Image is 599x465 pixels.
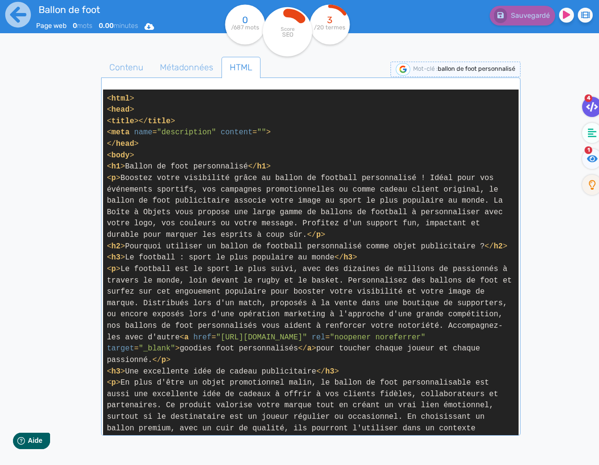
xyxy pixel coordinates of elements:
div: Domaine: [DOMAIN_NAME] [25,25,109,33]
input: title [36,2,216,17]
span: 4 [585,94,592,102]
span: href [193,333,211,342]
span: head [116,140,134,148]
span: a [184,333,189,342]
span: h2 [494,242,503,251]
span: </ > [139,117,175,126]
span: Contenu [102,54,151,80]
span: < > [107,162,125,171]
tspan: /20 termes [314,24,346,31]
span: < > [107,94,134,103]
span: </ > [248,162,271,171]
img: tab_keywords_by_traffic_grey.svg [109,56,117,64]
span: p [111,378,116,387]
span: </ > [107,140,139,148]
span: a [307,344,312,353]
a: HTML [221,57,260,78]
span: target [107,344,134,353]
img: tab_domain_overview_orange.svg [39,56,47,64]
span: "_blank" [139,344,175,353]
span: "noopener noreferrer" [330,333,425,342]
span: h3 [326,367,335,376]
b: 0 [73,22,77,30]
button: Sauvegardé [490,6,555,26]
span: mots [73,22,92,30]
span: h1 [257,162,266,171]
b: 0.00 [99,22,114,30]
a: Contenu [101,57,152,78]
span: h2 [111,242,120,251]
span: </ > [484,242,507,251]
span: body [111,151,130,160]
span: h3 [111,253,120,262]
div: v 4.0.25 [27,15,47,23]
span: name [134,128,153,137]
span: </ > [316,367,339,376]
div: Mots-clés [120,57,147,63]
span: Sauvegardé [511,12,550,20]
span: 1 [585,146,592,154]
span: h3 [343,253,352,262]
span: Page web [36,22,66,30]
span: minutes [99,22,138,30]
span: "[URL][DOMAIN_NAME]" [216,333,307,342]
span: head [111,105,130,114]
tspan: Score [281,26,295,32]
a: Métadonnées [152,57,221,78]
span: content [221,128,252,137]
span: p [161,356,166,364]
span: < > [107,174,120,182]
span: "" [257,128,266,137]
span: < = = > [107,128,271,137]
span: title [148,117,170,126]
span: </ > [152,356,170,364]
tspan: SEO [282,31,293,38]
span: Mot-clé : [413,65,438,72]
span: ballon de foot personnalisé [438,65,515,72]
span: title [111,117,134,126]
span: < > [107,253,125,262]
span: < > [107,151,134,160]
span: HTML [222,54,260,80]
span: rel [312,333,325,342]
span: < > [107,105,134,114]
span: </ > [298,344,316,353]
span: p [316,231,321,239]
span: p [111,174,116,182]
span: Aide [49,8,64,15]
tspan: 0 [242,14,248,26]
img: website_grey.svg [15,25,23,33]
span: Métadonnées [152,54,221,80]
tspan: /687 mots [231,24,259,31]
span: </ > [307,231,326,239]
span: p [111,265,116,273]
span: < > [107,378,120,387]
img: logo_orange.svg [15,15,23,23]
span: meta [111,128,130,137]
div: Domaine [50,57,74,63]
span: < > [107,117,139,126]
span: < > [107,242,125,251]
span: h1 [111,162,120,171]
tspan: 3 [327,14,333,26]
span: "description" [157,128,216,137]
span: < = = = > [107,333,430,353]
span: html [111,94,130,103]
span: < > [107,367,125,376]
span: < > [107,265,120,273]
img: google-serp-logo.png [396,63,410,76]
span: h3 [111,367,120,376]
span: </ > [334,253,357,262]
